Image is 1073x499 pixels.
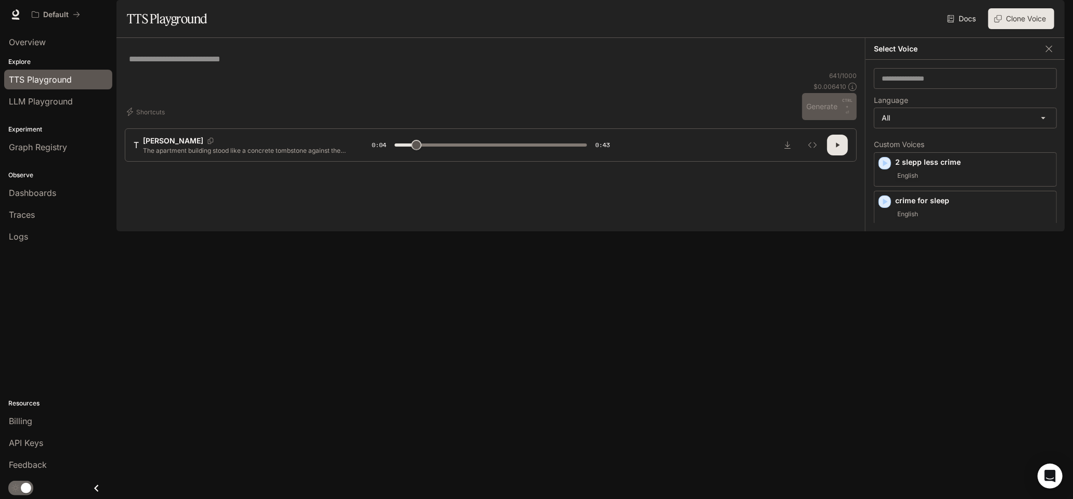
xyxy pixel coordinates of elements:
button: All workspaces [27,4,85,25]
span: 0:43 [595,140,610,150]
span: English [895,169,920,182]
div: Open Intercom Messenger [1038,464,1063,489]
a: Docs [945,8,980,29]
p: Language [874,97,908,104]
button: Inspect [802,135,823,155]
p: [PERSON_NAME] [143,136,203,146]
button: Shortcuts [125,103,169,120]
p: crime for sleep [895,195,1052,206]
button: Clone Voice [988,8,1054,29]
p: The apartment building stood like a concrete tombstone against the gray Kitakyushu skyline, its w... [143,146,347,155]
p: Custom Voices [874,141,1057,148]
span: 0:04 [372,140,386,150]
button: Download audio [777,135,798,155]
button: Copy Voice ID [203,138,218,144]
p: 2 slepp less crime [895,157,1052,167]
h1: TTS Playground [127,8,207,29]
span: English [895,208,920,220]
p: $ 0.006410 [814,82,846,91]
div: T [134,139,139,151]
p: Default [43,10,69,19]
p: 641 / 1000 [829,71,857,80]
div: All [874,108,1056,128]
